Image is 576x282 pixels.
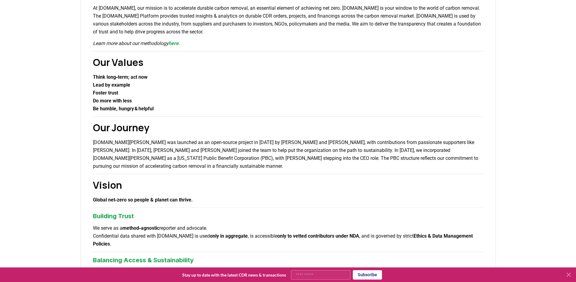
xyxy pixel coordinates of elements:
[93,55,483,70] h2: Our Values
[93,256,483,265] h3: Balancing Access & Sustainability
[93,139,483,170] p: [DOMAIN_NAME][PERSON_NAME] was launched as an open-source project in [DATE] by [PERSON_NAME] and ...
[93,74,148,80] strong: Think long‑term; act now
[93,40,180,46] em: Learn more about our methodology .
[122,225,160,231] strong: method‑agnostic
[93,120,483,135] h2: Our Journey
[93,178,483,192] h2: Vision
[93,106,154,112] strong: Be humble, hungry & helpful
[93,197,193,203] strong: Global net‑zero so people & planet can thrive.
[93,211,483,221] h3: Building Trust
[93,4,483,36] p: At [DOMAIN_NAME], our mission is to accelerate durable carbon removal, an essential element of ac...
[210,233,248,239] strong: only in aggregate
[93,224,483,248] p: We serve as a reporter and advocate. Confidential data shared with [DOMAIN_NAME] is used , is acc...
[93,90,118,96] strong: Foster trust
[93,82,130,88] strong: Lead by example
[277,233,359,239] strong: only to vetted contributors under NDA
[93,98,132,104] strong: Do more with less
[169,40,179,46] a: here
[93,233,473,247] strong: Ethics & Data Management Policies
